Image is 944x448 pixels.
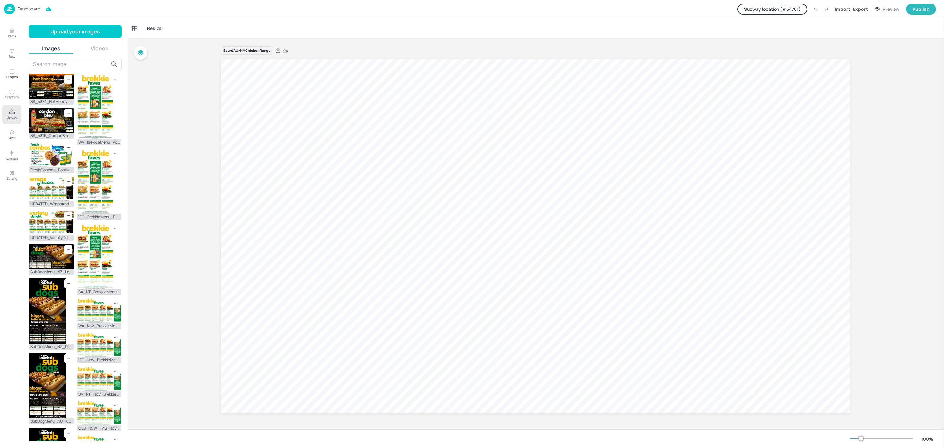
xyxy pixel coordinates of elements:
p: Dashboard [18,7,40,11]
div: SA_NT_NoV_BrekkieMenu.jpg [77,391,122,397]
p: Text [9,54,15,59]
button: Subway location (#54701) [737,4,807,15]
div: QLD_NSW_TAS_NoV_BrekkieMenu.jpg [77,425,122,431]
div: Import [835,6,850,12]
button: Layer [2,125,21,144]
p: Setting [7,176,17,181]
div: WA_NoV_BrekkieMenu.jpg [77,323,122,329]
img: 2025-08-30-17565257388068vmokxua0ax.jpg [29,353,66,418]
button: Shapes [2,64,21,83]
img: 2025-08-13-1755054597871h4qcz55zc9r.jpg [77,223,114,289]
p: Shapes [6,74,18,79]
button: search [109,59,120,70]
button: Upload [2,105,21,124]
img: 2025-09-05-1757042106669xsguxybvzia.jpg [29,210,74,235]
input: Search Image [33,59,109,70]
img: 2025-09-09-1757388529323utmlonikr5.jpg [29,142,74,167]
div: Remove image [112,334,120,342]
button: Text [2,44,21,63]
img: 2025-08-13-1755054662349xkzevwxg7am.jpg [77,74,114,139]
img: logo-86c26b7e.jpg [4,4,15,14]
div: Remove image [112,150,120,158]
p: Items [8,34,16,38]
div: Remove image [64,279,72,288]
div: Remove image [64,354,72,363]
div: Remove image [112,402,120,410]
div: UPDATED_WrapsAndSalads_Pineapple_AddOn_DMB_AU_Screen_04_Rotation_02_With.jpg [29,201,74,207]
button: Upload your images [29,25,122,38]
button: Publish [906,4,936,15]
img: 2025-09-01-1756685593745jxby9if9hvf.jpg [29,244,74,269]
img: 2025-08-13-1755052723101zs1b6z16v3.jpg [77,298,122,323]
div: VIC_BrekkieMenu_Portrait.jpg [77,214,122,220]
p: Upload [7,115,17,120]
div: SubDogMenu_NZ_Portrait_Screen1_Rotation2.jpg [29,344,74,350]
button: Graphics [2,85,21,104]
p: Layer [8,135,16,140]
div: Remove image [112,368,120,376]
button: Preview [871,4,903,14]
div: Remove image [64,143,72,152]
img: 2025-08-13-1755054625906dwid8otwm89.jpg [77,149,114,214]
div: SubDogMenu_AU_Kiosk_Portrait_Screen1_Rotation2.jpg [29,418,74,424]
img: 2025-08-13-1755052664230t5l1s9oqrei.jpg [77,366,122,391]
img: 2025-09-18-1758159549471iuc9q2gf2y.jpg [29,108,74,133]
button: Videos [77,45,122,52]
div: UPDATED_VarietyDelight_Pineapple_AddOn_DMB_AU_Screen_04_Rotation_01_With_P.jpg [29,235,74,241]
div: 100 % [919,436,935,442]
div: SS_4315_CordonBleuDMBs_STATIC_Landscape_1920x1080px_Menu_V1.2.jpg [29,133,74,139]
div: Preview [883,6,899,13]
button: Images [29,45,73,52]
div: VIC_NoV_BrekkieMenu.jpg [77,357,122,363]
button: Setting [2,166,21,185]
span: Resize [146,25,163,31]
div: Remove image [64,75,72,84]
img: 2025-08-30-17565259496172xrjb6g9gh1.jpg [29,278,66,344]
div: SS_4374_HotHoney_Menu_Static_DMB_Landscape.jpg [29,99,74,105]
div: Remove image [64,177,72,186]
div: Export [853,6,868,12]
img: 2025-09-18-17581597002782tbdme2ivrw.jpg [29,74,74,99]
img: 2025-09-05-1757049359852icjxd56s7rc.jpg [29,176,74,201]
div: Remove image [112,225,120,233]
div: Remove image [64,429,72,438]
div: FreshCombos_PostMix.jpg [29,167,74,173]
label: Undo (Ctrl + Z) [810,4,821,15]
p: Modules [6,157,18,161]
div: Remove image [112,299,120,308]
img: 2025-08-13-17550526946938j03lfs59ss.jpg [77,332,122,357]
div: SubDogMenu_NZ_Landscape_Screen1_Rotation2.jpg [29,269,74,275]
button: Items [2,24,21,43]
p: Graphics [5,95,19,99]
div: SA_NT_BrekkieMenu_Portrait.jpg [77,289,122,295]
div: Remove image [112,436,120,444]
button: Modules [2,146,21,165]
img: 2025-08-13-1755052632954zg9oaf2az1.jpg [77,400,122,425]
div: Remove image [64,109,72,118]
div: Remove image [64,212,72,220]
div: Remove image [64,245,72,254]
div: Publish [913,6,930,13]
div: Board AU-HHChickenRange [221,46,273,55]
div: Remove image [112,75,120,84]
label: Redo (Ctrl + Y) [821,4,832,15]
div: WA_BrekkieMenu_Portrait.jpg [77,139,122,145]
